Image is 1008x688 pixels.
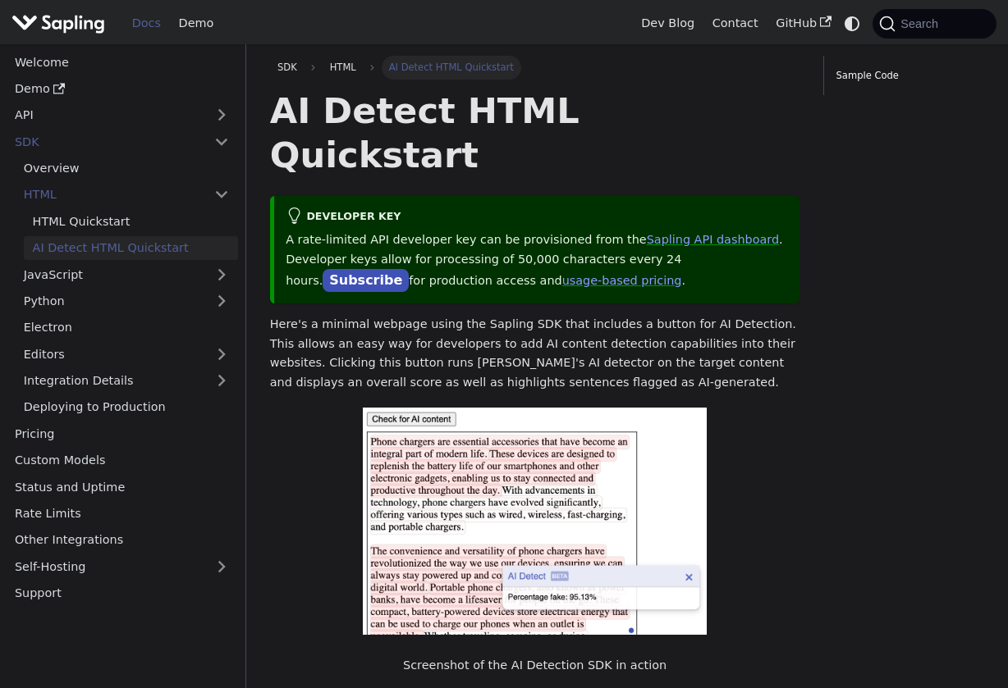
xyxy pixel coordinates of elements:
[15,369,238,393] a: Integration Details
[6,103,205,127] a: API
[270,56,305,79] a: SDK
[836,68,978,84] a: Sample Code
[170,11,222,36] a: Demo
[205,103,238,127] button: Expand sidebar category 'API'
[11,11,111,35] a: Sapling.aiSapling.ai
[323,269,409,293] a: Subscribe
[270,315,800,393] p: Here's a minimal webpage using the Sapling SDK that includes a button for AI Detection. This allo...
[6,581,238,605] a: Support
[15,342,205,366] a: Editors
[6,130,205,153] a: SDK
[286,207,788,227] div: Developer Key
[277,62,297,73] span: SDK
[15,262,238,286] a: JavaScript
[382,56,522,79] span: AI Detect HTML Quickstart
[15,289,238,313] a: Python
[562,274,682,287] a: usage-based pricing
[6,449,238,472] a: Custom Models
[647,233,779,246] a: Sapling API dashboard
[767,11,840,36] a: GitHub
[286,230,788,291] p: A rate-limited API developer key can be provisioned from the . Developer keys allow for processin...
[896,17,948,30] span: Search
[11,11,105,35] img: Sapling.ai
[123,11,170,36] a: Docs
[270,89,800,177] h1: AI Detect HTML Quickstart
[205,130,238,153] button: Collapse sidebar category 'SDK'
[15,183,238,207] a: HTML
[703,11,767,36] a: Contact
[6,77,238,101] a: Demo
[24,236,238,260] a: AI Detect HTML Quickstart
[24,209,238,233] a: HTML Quickstart
[6,475,238,499] a: Status and Uptime
[15,157,238,180] a: Overview
[6,50,238,74] a: Welcome
[205,342,238,366] button: Expand sidebar category 'Editors'
[15,395,238,419] a: Deploying to Production
[6,421,238,445] a: Pricing
[841,11,864,35] button: Switch between dark and light mode (currently system mode)
[323,56,364,79] span: HTML
[363,408,708,635] img: ai_detect_sdk.png
[6,528,238,552] a: Other Integrations
[873,9,996,39] button: Search (Command+K)
[403,656,667,676] p: Screenshot of the AI Detection SDK in action
[6,554,238,578] a: Self-Hosting
[15,316,238,339] a: Electron
[6,502,238,526] a: Rate Limits
[632,11,703,36] a: Dev Blog
[270,56,800,79] nav: Breadcrumbs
